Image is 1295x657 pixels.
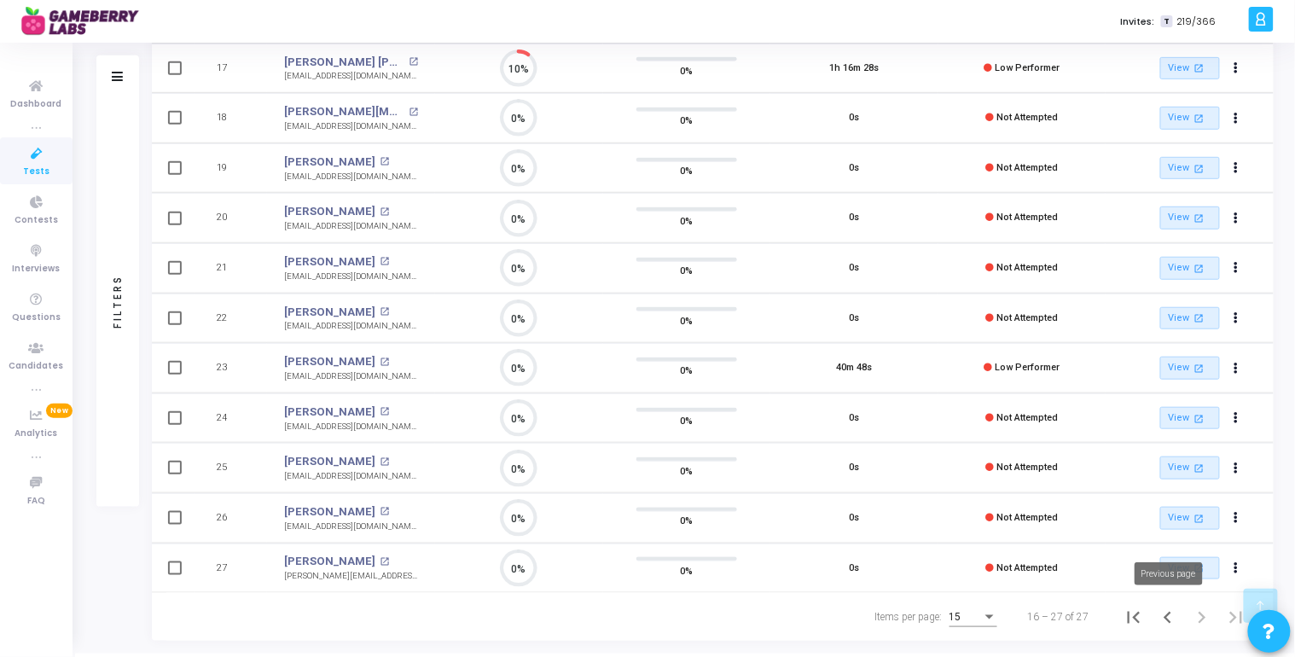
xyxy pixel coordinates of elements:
div: [EMAIL_ADDRESS][DOMAIN_NAME] [284,370,418,383]
div: [PERSON_NAME][EMAIL_ADDRESS][DOMAIN_NAME] [284,570,418,583]
span: Questions [12,311,61,325]
td: 17 [195,44,267,94]
div: [EMAIL_ADDRESS][DOMAIN_NAME] [284,70,418,83]
div: [EMAIL_ADDRESS][DOMAIN_NAME] [284,120,418,133]
div: 0s [850,511,860,526]
mat-icon: open_in_new [1192,161,1206,176]
a: View [1160,407,1220,430]
span: 0% [681,311,694,328]
mat-icon: open_in_new [380,307,390,317]
span: Candidates [9,359,64,374]
div: 16 – 27 of 27 [1028,609,1089,625]
td: 20 [195,193,267,243]
a: View [1160,456,1220,480]
a: [PERSON_NAME] [284,304,375,321]
button: Actions [1224,306,1248,330]
mat-icon: open_in_new [1192,211,1206,225]
mat-icon: open_in_new [380,207,390,217]
td: 21 [195,243,267,294]
button: Actions [1224,206,1248,230]
span: Not Attempted [997,562,1059,573]
span: Not Attempted [997,162,1059,173]
mat-icon: open_in_new [1192,411,1206,426]
mat-icon: open_in_new [380,157,390,166]
div: [EMAIL_ADDRESS][DOMAIN_NAME] [284,270,418,283]
mat-icon: open_in_new [1192,461,1206,475]
span: 219/366 [1176,15,1216,29]
mat-icon: open_in_new [1192,61,1206,75]
span: FAQ [27,494,45,509]
mat-icon: open_in_new [1192,311,1206,325]
div: Previous page [1135,562,1203,585]
div: 0s [850,561,860,576]
span: Low Performer [996,62,1060,73]
a: View [1160,257,1220,280]
a: View [1160,57,1220,80]
button: Actions [1224,56,1248,80]
span: 0% [681,412,694,429]
button: First page [1117,600,1151,634]
a: View [1160,507,1220,530]
td: 25 [195,443,267,493]
button: Previous page [1151,600,1185,634]
div: 0s [850,161,860,176]
div: 0s [850,111,860,125]
span: 15 [949,611,961,623]
span: Not Attempted [997,512,1059,523]
a: [PERSON_NAME][MEDICAL_DATA] [284,103,404,120]
span: 0% [681,61,694,78]
a: View [1160,357,1220,380]
span: 0% [681,162,694,179]
span: T [1161,15,1172,28]
a: [PERSON_NAME] [284,453,375,470]
div: 0s [850,261,860,276]
span: Analytics [15,427,58,441]
span: Interviews [13,262,61,276]
mat-icon: open_in_new [380,557,390,567]
td: 27 [195,544,267,594]
button: Actions [1224,456,1248,480]
td: 22 [195,294,267,344]
a: [PERSON_NAME] [284,404,375,421]
td: 26 [195,493,267,544]
span: Dashboard [11,97,62,112]
span: 0% [681,362,694,379]
div: 0s [850,211,860,225]
button: Actions [1224,156,1248,180]
label: Invites: [1120,15,1154,29]
a: [PERSON_NAME] [284,503,375,520]
a: View [1160,107,1220,130]
a: [PERSON_NAME] [284,353,375,370]
mat-icon: open_in_new [409,57,418,67]
button: Next page [1185,600,1219,634]
button: Actions [1224,556,1248,580]
a: [PERSON_NAME] [284,203,375,220]
button: Actions [1224,257,1248,281]
span: Contests [15,213,58,228]
span: 0% [681,212,694,229]
span: 0% [681,112,694,129]
mat-select: Items per page: [949,612,997,624]
a: [PERSON_NAME] [PERSON_NAME] [284,54,404,71]
a: View [1160,307,1220,330]
mat-icon: open_in_new [409,108,418,117]
a: [PERSON_NAME] [284,253,375,270]
button: Actions [1224,506,1248,530]
div: [EMAIL_ADDRESS][DOMAIN_NAME] [284,421,418,433]
span: Tests [23,165,49,179]
mat-icon: open_in_new [1192,261,1206,276]
span: 0% [681,462,694,479]
a: [PERSON_NAME] [284,154,375,171]
span: 0% [681,512,694,529]
div: [EMAIL_ADDRESS][DOMAIN_NAME] [284,171,418,183]
mat-icon: open_in_new [380,358,390,367]
button: Actions [1224,406,1248,430]
a: View [1160,157,1220,180]
mat-icon: open_in_new [380,257,390,266]
span: Low Performer [996,362,1060,373]
td: 19 [195,143,267,194]
span: Not Attempted [997,212,1059,223]
div: 0s [850,311,860,326]
mat-icon: open_in_new [1192,511,1206,526]
mat-icon: open_in_new [380,407,390,416]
